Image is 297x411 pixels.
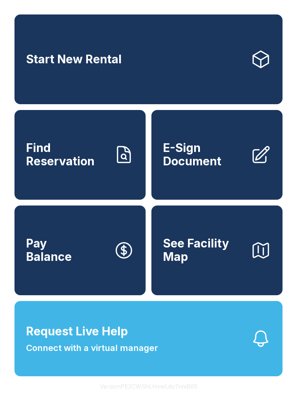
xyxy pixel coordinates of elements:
span: See Facility Map [163,237,245,263]
span: Find Reservation [26,141,108,168]
span: Pay Balance [26,237,72,263]
span: Start New Rental [26,53,122,66]
a: PayBalance [14,205,146,295]
span: Connect with a virtual manager [26,342,158,355]
span: Request Live Help [26,323,128,340]
a: Start New Rental [14,14,283,104]
a: Find Reservation [14,110,146,200]
a: E-Sign Document [151,110,283,200]
button: Request Live HelpConnect with a virtual manager [14,301,283,376]
span: E-Sign Document [163,141,245,168]
button: VersionPE2CWShLHxwLdo7nhiB05 [94,376,203,397]
button: See Facility Map [151,205,283,295]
